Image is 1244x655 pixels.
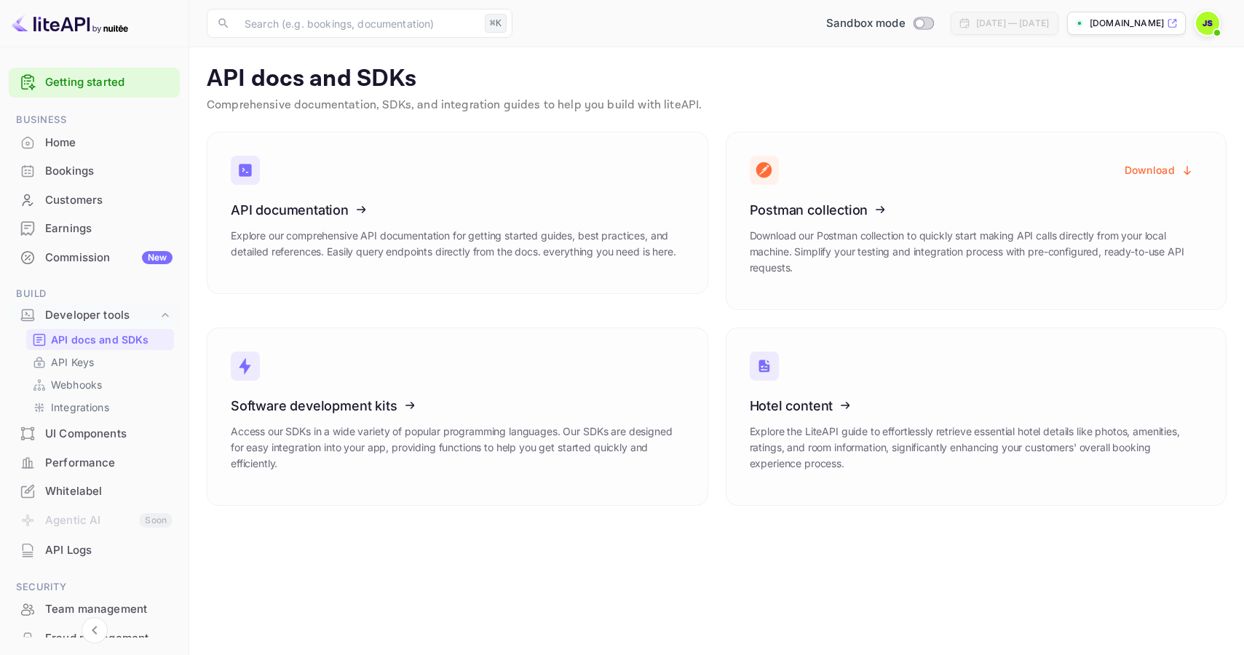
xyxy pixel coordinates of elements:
[26,352,174,373] div: API Keys
[32,400,168,415] a: Integrations
[45,483,173,500] div: Whitelabel
[1116,156,1203,184] button: Download
[26,374,174,395] div: Webhooks
[1090,17,1164,30] p: [DOMAIN_NAME]
[9,595,180,622] a: Team management
[51,332,149,347] p: API docs and SDKs
[231,424,684,472] p: Access our SDKs in a wide variety of popular programming languages. Our SDKs are designed for eas...
[485,14,507,33] div: ⌘K
[45,163,173,180] div: Bookings
[32,332,168,347] a: API docs and SDKs
[9,129,180,156] a: Home
[45,135,173,151] div: Home
[9,420,180,447] a: UI Components
[45,192,173,209] div: Customers
[750,424,1203,472] p: Explore the LiteAPI guide to effortlessly retrieve essential hotel details like photos, amenities...
[9,449,180,476] a: Performance
[231,202,684,218] h3: API documentation
[750,228,1203,276] p: Download our Postman collection to quickly start making API calls directly from your local machin...
[9,536,180,563] a: API Logs
[9,420,180,448] div: UI Components
[45,426,173,442] div: UI Components
[45,630,173,647] div: Fraud management
[51,354,94,370] p: API Keys
[9,579,180,595] span: Security
[9,157,180,186] div: Bookings
[9,186,180,215] div: Customers
[1196,12,1219,35] img: John Sutton
[32,354,168,370] a: API Keys
[820,15,939,32] div: Switch to Production mode
[9,215,180,242] a: Earnings
[9,186,180,213] a: Customers
[9,624,180,651] a: Fraud management
[45,74,173,91] a: Getting started
[9,68,180,98] div: Getting started
[750,202,1203,218] h3: Postman collection
[207,132,708,294] a: API documentationExplore our comprehensive API documentation for getting started guides, best pra...
[9,215,180,243] div: Earnings
[231,398,684,413] h3: Software development kits
[12,12,128,35] img: LiteAPI logo
[207,327,708,506] a: Software development kitsAccess our SDKs in a wide variety of popular programming languages. Our ...
[26,329,174,350] div: API docs and SDKs
[9,129,180,157] div: Home
[26,397,174,418] div: Integrations
[51,400,109,415] p: Integrations
[207,97,1227,114] p: Comprehensive documentation, SDKs, and integration guides to help you build with liteAPI.
[45,601,173,618] div: Team management
[82,617,108,643] button: Collapse navigation
[750,398,1203,413] h3: Hotel content
[9,244,180,272] div: CommissionNew
[51,377,102,392] p: Webhooks
[45,542,173,559] div: API Logs
[9,244,180,271] a: CommissionNew
[826,15,906,32] span: Sandbox mode
[726,327,1227,506] a: Hotel contentExplore the LiteAPI guide to effortlessly retrieve essential hotel details like phot...
[976,17,1049,30] div: [DATE] — [DATE]
[9,595,180,624] div: Team management
[45,455,173,472] div: Performance
[207,65,1227,94] p: API docs and SDKs
[142,251,173,264] div: New
[231,228,684,260] p: Explore our comprehensive API documentation for getting started guides, best practices, and detai...
[9,536,180,565] div: API Logs
[9,477,180,506] div: Whitelabel
[9,449,180,477] div: Performance
[45,250,173,266] div: Commission
[32,377,168,392] a: Webhooks
[9,286,180,302] span: Build
[9,303,180,328] div: Developer tools
[45,221,173,237] div: Earnings
[45,307,158,324] div: Developer tools
[9,477,180,504] a: Whitelabel
[9,112,180,128] span: Business
[9,157,180,184] a: Bookings
[236,9,479,38] input: Search (e.g. bookings, documentation)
